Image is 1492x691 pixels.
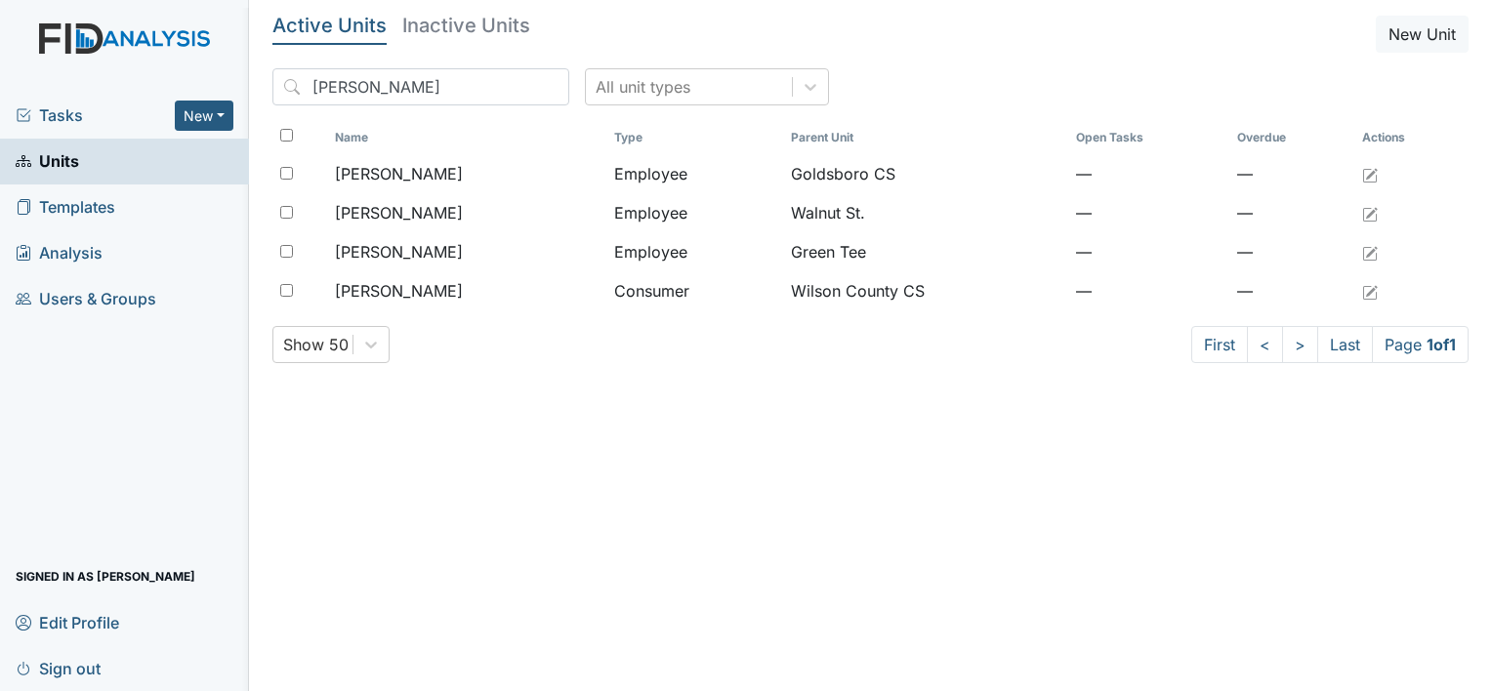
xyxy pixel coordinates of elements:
[1068,271,1229,310] td: —
[606,271,783,310] td: Consumer
[1229,121,1354,154] th: Toggle SortBy
[402,16,530,35] h5: Inactive Units
[606,193,783,232] td: Employee
[1362,279,1378,303] a: Edit
[175,101,233,131] button: New
[327,121,606,154] th: Toggle SortBy
[16,238,103,268] span: Analysis
[606,121,783,154] th: Toggle SortBy
[1191,326,1248,363] a: First
[335,162,463,185] span: [PERSON_NAME]
[1191,326,1469,363] nav: task-pagination
[335,279,463,303] span: [PERSON_NAME]
[16,284,156,314] span: Users & Groups
[606,154,783,193] td: Employee
[1068,154,1229,193] td: —
[1362,201,1378,224] a: Edit
[280,129,293,142] input: Toggle All Rows Selected
[1362,240,1378,264] a: Edit
[16,653,101,683] span: Sign out
[335,240,463,264] span: [PERSON_NAME]
[272,68,569,105] input: Search...
[16,146,79,177] span: Units
[783,193,1068,232] td: Walnut St.
[16,607,119,637] span: Edit Profile
[1068,121,1229,154] th: Toggle SortBy
[1229,232,1354,271] td: —
[606,232,783,271] td: Employee
[783,121,1068,154] th: Toggle SortBy
[1317,326,1373,363] a: Last
[16,561,195,591] span: Signed in as [PERSON_NAME]
[1372,326,1469,363] span: Page
[1376,16,1469,53] button: New Unit
[1068,232,1229,271] td: —
[783,154,1068,193] td: Goldsboro CS
[1427,335,1456,354] strong: 1 of 1
[1068,193,1229,232] td: —
[1362,162,1378,185] a: Edit
[1229,154,1354,193] td: —
[335,201,463,224] span: [PERSON_NAME]
[16,192,115,223] span: Templates
[1229,193,1354,232] td: —
[16,103,175,127] a: Tasks
[1247,326,1283,363] a: <
[1282,326,1318,363] a: >
[1229,271,1354,310] td: —
[283,333,349,356] div: Show 50
[1354,121,1452,154] th: Actions
[596,75,690,99] div: All unit types
[272,16,387,35] h5: Active Units
[783,232,1068,271] td: Green Tee
[783,271,1068,310] td: Wilson County CS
